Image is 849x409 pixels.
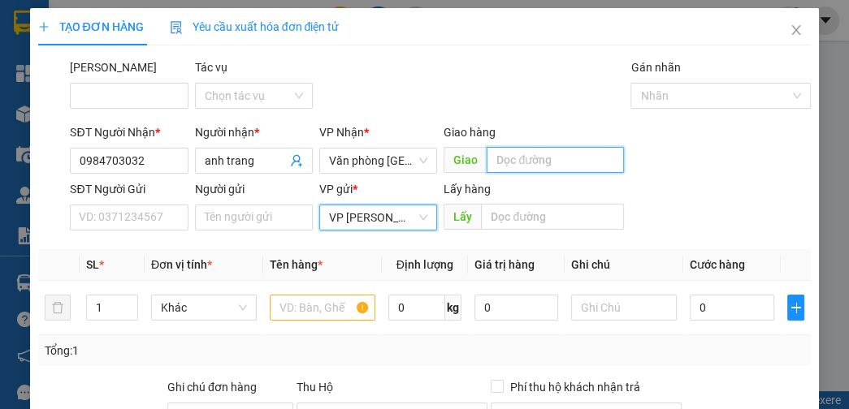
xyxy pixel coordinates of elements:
input: Mã ĐH [70,83,188,109]
span: kg [445,295,461,321]
span: TẠO ĐƠN HÀNG [38,20,144,33]
span: Thu Hộ [297,381,333,394]
label: Mã ĐH [70,61,157,74]
div: VP gửi [319,180,437,198]
span: Cước hàng [690,258,745,271]
div: SĐT Người Gửi [70,180,188,198]
span: Lấy hàng [444,183,491,196]
span: Định lượng [396,258,453,271]
button: plus [787,295,805,321]
button: Close [773,8,819,54]
label: Tác vụ [195,61,227,74]
div: Người gửi [195,180,313,198]
input: Dọc đường [481,204,624,230]
span: Tên hàng [270,258,323,271]
span: plus [788,301,804,314]
input: Ghi Chú [571,295,677,321]
th: Ghi chú [565,249,683,281]
input: Dọc đường [487,147,624,173]
span: VP Nhận [319,126,364,139]
span: Giá trị hàng [474,258,535,271]
button: delete [45,295,71,321]
input: 0 [474,295,558,321]
div: Tổng: 1 [45,342,330,359]
span: Giao [444,147,487,173]
span: Khác [161,295,247,320]
span: plus [38,21,50,32]
label: Ghi chú đơn hàng [167,381,257,394]
span: SL [86,258,99,271]
span: close [790,24,803,37]
span: Giao hàng [444,126,496,139]
div: SĐT Người Nhận [70,123,188,141]
span: Phí thu hộ khách nhận trả [504,378,647,396]
label: Gán nhãn [630,61,680,74]
img: icon [170,21,183,34]
div: Người nhận [195,123,313,141]
span: VP Ngọc Hồi [329,205,427,230]
span: Văn phòng Tân Kỳ [329,149,427,173]
b: XE GIƯỜNG NẰM CAO CẤP HÙNG THỤC [47,13,170,147]
img: logo.jpg [9,42,39,123]
span: Lấy [444,204,481,230]
span: Đơn vị tính [151,258,212,271]
span: Yêu cầu xuất hóa đơn điện tử [170,20,340,33]
span: user-add [290,154,303,167]
input: VD: Bàn, Ghế [270,295,375,321]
